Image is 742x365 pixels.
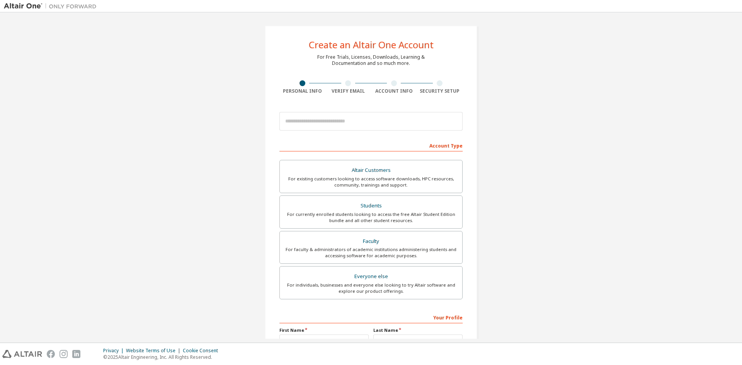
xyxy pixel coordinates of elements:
img: linkedin.svg [72,350,80,358]
div: Account Type [279,139,463,151]
div: Personal Info [279,88,325,94]
div: Faculty [284,236,458,247]
div: For individuals, businesses and everyone else looking to try Altair software and explore our prod... [284,282,458,294]
div: Cookie Consent [183,348,223,354]
img: altair_logo.svg [2,350,42,358]
div: Website Terms of Use [126,348,183,354]
div: For Free Trials, Licenses, Downloads, Learning & Documentation and so much more. [317,54,425,66]
div: Verify Email [325,88,371,94]
img: instagram.svg [60,350,68,358]
div: Everyone else [284,271,458,282]
div: Privacy [103,348,126,354]
img: facebook.svg [47,350,55,358]
div: Students [284,200,458,211]
div: Security Setup [417,88,463,94]
div: Altair Customers [284,165,458,176]
label: Last Name [373,327,463,333]
div: For faculty & administrators of academic institutions administering students and accessing softwa... [284,246,458,259]
div: For existing customers looking to access software downloads, HPC resources, community, trainings ... [284,176,458,188]
div: Account Info [371,88,417,94]
label: First Name [279,327,369,333]
div: Create an Altair One Account [309,40,434,49]
div: Your Profile [279,311,463,323]
img: Altair One [4,2,100,10]
p: © 2025 Altair Engineering, Inc. All Rights Reserved. [103,354,223,360]
div: For currently enrolled students looking to access the free Altair Student Edition bundle and all ... [284,211,458,224]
